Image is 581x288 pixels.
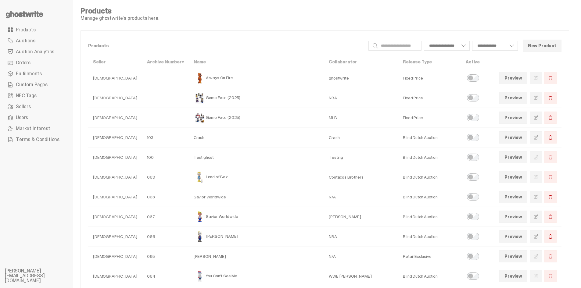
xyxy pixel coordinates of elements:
a: Preview [499,171,527,183]
td: MLB [324,108,398,128]
td: [DEMOGRAPHIC_DATA] [88,266,142,286]
span: Terms & Conditions [16,137,59,142]
span: Fulfillments [16,71,42,76]
td: [DEMOGRAPHIC_DATA] [88,148,142,167]
td: [DEMOGRAPHIC_DATA] [88,227,142,247]
button: Delete Product [544,112,557,124]
span: Users [16,115,28,120]
a: Fulfillments [5,68,68,79]
a: Preview [499,250,527,262]
td: Savior Worldwide [189,207,324,227]
td: Game Face (2025) [189,88,324,108]
td: [DEMOGRAPHIC_DATA] [88,88,142,108]
a: Auction Analytics [5,46,68,57]
button: Delete Product [544,171,557,183]
a: Preview [499,92,527,104]
th: Name [189,56,324,68]
button: Delete Product [544,191,557,203]
td: Blind Dutch Auction [398,227,461,247]
img: Game Face (2025) [194,112,206,124]
td: [DEMOGRAPHIC_DATA] [88,128,142,148]
td: Always On Fire [189,68,324,88]
button: Delete Product [544,72,557,84]
td: [PERSON_NAME] [189,227,324,247]
a: Preview [499,72,527,84]
td: Fixed Price [398,108,461,128]
span: Auctions [16,38,35,43]
td: NBA [324,227,398,247]
td: 100 [142,148,189,167]
td: N/A [324,187,398,207]
span: Market Interest [16,126,50,131]
a: Preview [499,270,527,282]
a: Orders [5,57,68,68]
td: Blind Dutch Auction [398,167,461,187]
button: Delete Product [544,151,557,163]
td: Savior Worldwide [189,187,324,207]
td: 067 [142,207,189,227]
td: Blind Dutch Auction [398,266,461,286]
td: Blind Dutch Auction [398,148,461,167]
button: Delete Product [544,92,557,104]
td: [DEMOGRAPHIC_DATA] [88,167,142,187]
td: [PERSON_NAME] [324,207,398,227]
li: [PERSON_NAME][EMAIL_ADDRESS][DOMAIN_NAME] [5,268,78,283]
a: Archive Number▾ [147,59,184,65]
td: Fixed Price [398,88,461,108]
a: Sellers [5,101,68,112]
img: Always On Fire [194,72,206,84]
button: New Product [523,40,561,52]
h4: Products [81,7,159,15]
td: [DEMOGRAPHIC_DATA] [88,68,142,88]
td: [DEMOGRAPHIC_DATA] [88,207,142,227]
p: Manage ghostwrite's products here. [81,16,159,21]
button: Delete Product [544,250,557,262]
img: You Can't See Me [194,270,206,282]
button: Delete Product [544,211,557,223]
a: Terms & Conditions [5,134,68,145]
td: WWE [PERSON_NAME] [324,266,398,286]
td: Crash [189,128,324,148]
td: You Can't See Me [189,266,324,286]
td: Blind Dutch Auction [398,128,461,148]
td: [DEMOGRAPHIC_DATA] [88,187,142,207]
span: ▾ [182,59,184,65]
td: Crash [324,128,398,148]
img: Game Face (2025) [194,92,206,104]
th: Seller [88,56,142,68]
span: Products [16,27,36,32]
button: Delete Product [544,131,557,144]
th: Release Type [398,56,461,68]
td: Game Face (2025) [189,108,324,128]
td: N/A [324,247,398,266]
a: Preview [499,112,527,124]
td: Land of Boz [189,167,324,187]
a: Auctions [5,35,68,46]
img: Savior Worldwide [194,211,206,223]
img: Land of Boz [194,171,206,183]
a: Market Interest [5,123,68,134]
a: Custom Pages [5,79,68,90]
td: 064 [142,266,189,286]
td: Fixed Price [398,68,461,88]
span: Sellers [16,104,31,109]
td: NBA [324,88,398,108]
a: Preview [499,191,527,203]
span: Custom Pages [16,82,48,87]
td: Test ghost [189,148,324,167]
a: Users [5,112,68,123]
th: Collaborator [324,56,398,68]
a: Preview [499,131,527,144]
span: Auction Analytics [16,49,54,54]
td: ghostwrite [324,68,398,88]
td: Costacos Brothers [324,167,398,187]
button: Delete Product [544,230,557,243]
p: Products [88,44,364,48]
td: Retail Exclusive [398,247,461,266]
button: Delete Product [544,270,557,282]
td: Blind Dutch Auction [398,207,461,227]
a: NFC Tags [5,90,68,101]
a: Products [5,24,68,35]
td: 069 [142,167,189,187]
td: 066 [142,227,189,247]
